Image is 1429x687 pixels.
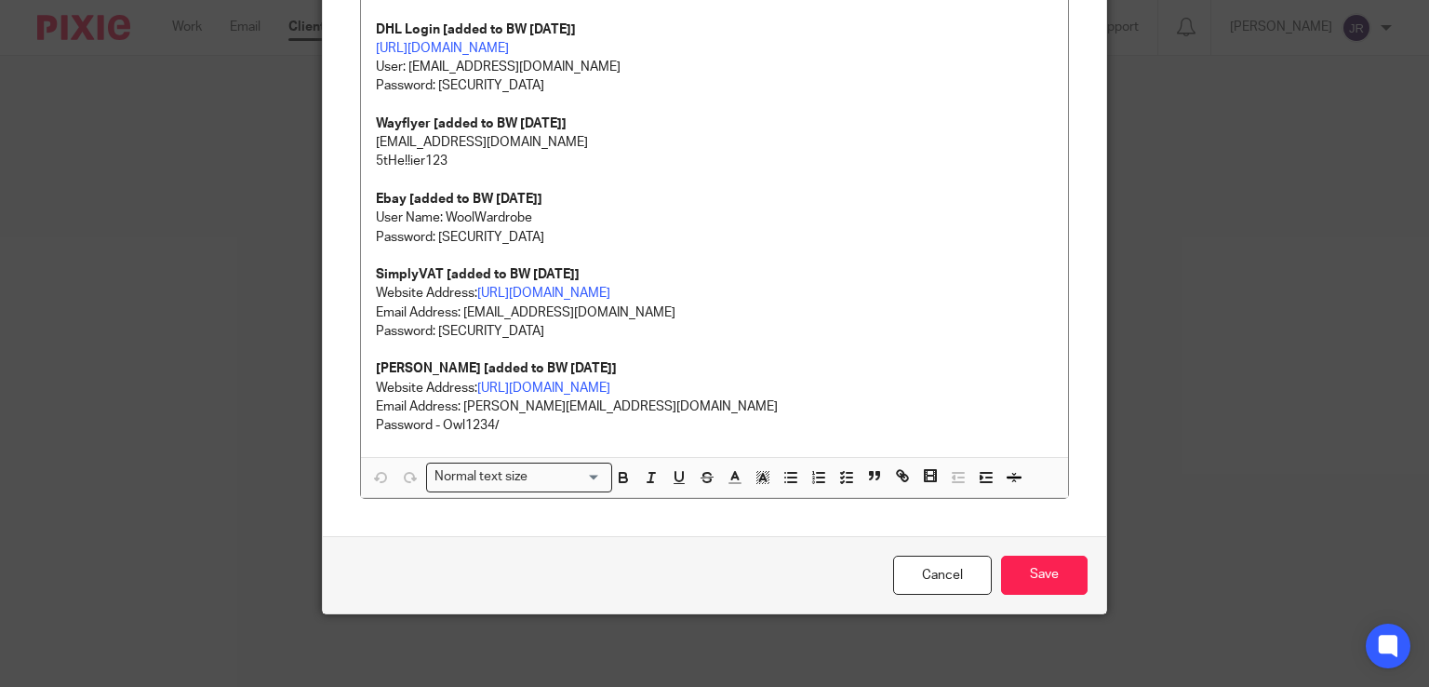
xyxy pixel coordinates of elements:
p: Password - Owl1234/ [376,416,1054,435]
p: User Name: WoolWardrobe [376,209,1054,227]
div: Search for option [426,463,612,492]
p: User: [EMAIL_ADDRESS][DOMAIN_NAME] [376,39,1054,77]
p: Password: [SECURITY_DATA] [376,228,1054,247]
p: 5tHe!!ier123 [376,152,1054,170]
a: [URL][DOMAIN_NAME] [477,287,610,300]
p: Password: [SECURITY_DATA] [376,322,1054,341]
p: [EMAIL_ADDRESS][DOMAIN_NAME] [376,133,1054,152]
a: [URL][DOMAIN_NAME] [477,382,610,395]
input: Search for option [534,467,601,487]
p: Website Address: [376,265,1054,303]
p: Password: [SECURITY_DATA] [376,76,1054,95]
strong: DHL Login [added to BW [DATE]] [376,23,576,36]
p: Website Address: [376,341,1054,397]
input: Save [1001,556,1088,596]
strong: Wayflyer [added to BW [DATE]] [376,117,567,130]
strong: Ebay [added to BW [DATE]] [376,193,542,206]
span: Normal text size [431,467,532,487]
p: Email Address: [EMAIL_ADDRESS][DOMAIN_NAME] [376,303,1054,322]
strong: [PERSON_NAME] [added to BW [DATE]] [376,362,617,375]
a: [URL][DOMAIN_NAME] [376,42,509,55]
a: Cancel [893,556,992,596]
p: Email Address: [PERSON_NAME][EMAIL_ADDRESS][DOMAIN_NAME] [376,397,1054,416]
strong: SimplyVAT [added to BW [DATE]] [376,268,580,281]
